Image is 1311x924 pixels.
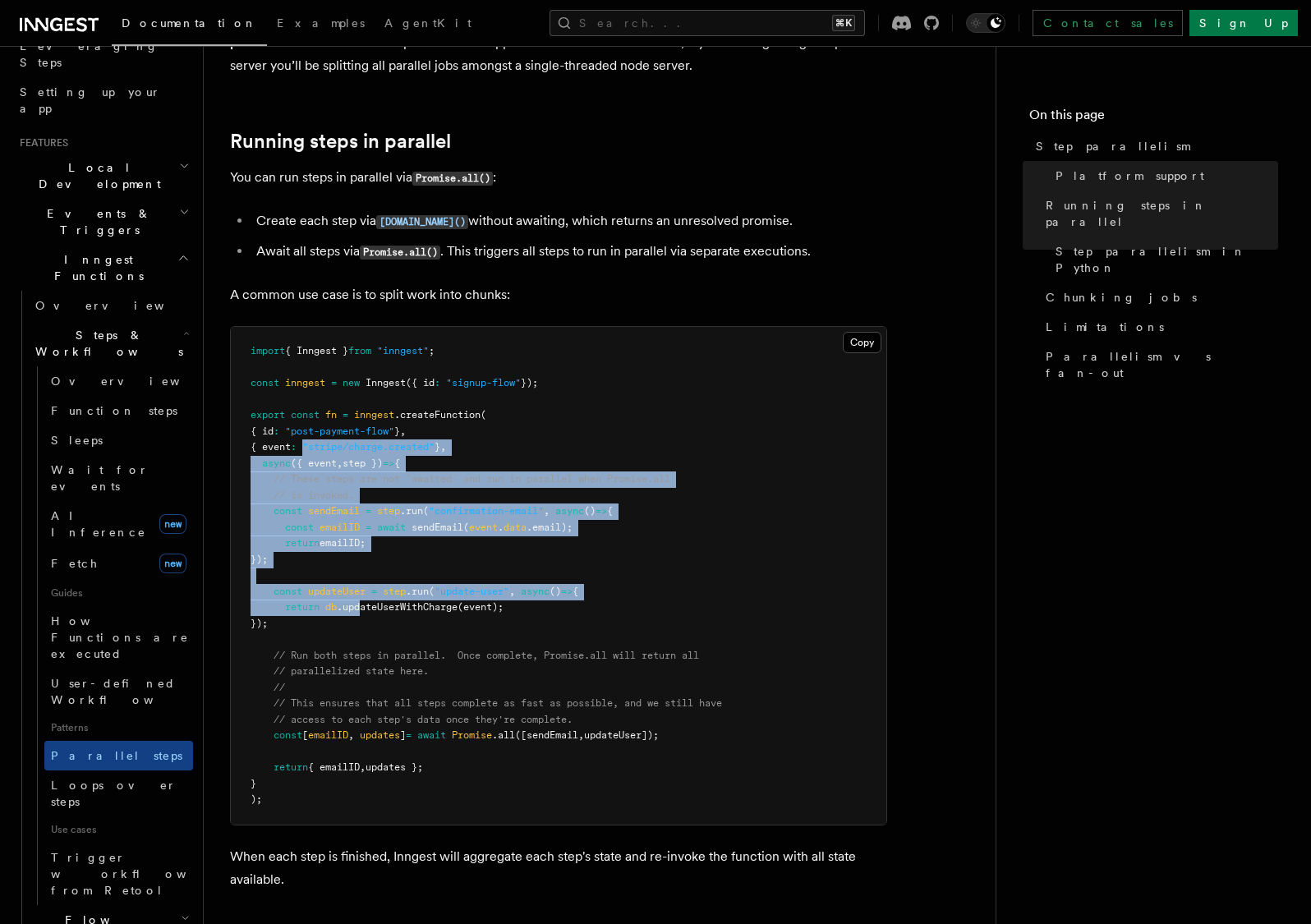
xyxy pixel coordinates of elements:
span: emailID [320,522,360,533]
span: Loops over steps [51,779,177,808]
span: Trigger workflows from Retool [51,851,232,897]
a: Running steps in parallel [1039,191,1278,237]
span: return [274,761,308,773]
span: const [274,729,302,741]
span: // is invoked. [274,490,354,501]
button: Toggle dark mode [966,13,1005,33]
span: inngest [285,377,325,388]
span: Overview [51,375,220,388]
span: Function steps [51,404,177,417]
a: Leveraging Steps [13,31,193,77]
li: Create each step via without awaiting, which returns an unresolved promise. [251,209,887,233]
a: Fetchnew [44,547,193,580]
span: step [383,586,406,597]
span: Limitations [1046,319,1164,335]
span: Platform support [1056,168,1204,184]
a: Trigger workflows from Retool [44,843,193,905]
span: Features [13,136,68,149]
a: [DOMAIN_NAME]() [376,213,468,228]
span: , [544,505,550,517]
a: How Functions are executed [44,606,193,669]
a: Platform support [1049,161,1278,191]
span: }); [251,618,268,629]
a: Step parallelism in Python [1049,237,1278,283]
a: Setting up your app [13,77,193,123]
p: You can run steps in parallel via : [230,166,887,190]
span: .email); [527,522,573,533]
span: .createFunction [394,409,481,421]
span: "post-payment-flow" [285,425,394,437]
span: async [555,505,584,517]
span: data [504,522,527,533]
span: ({ id [406,377,435,388]
button: Inngest Functions [13,245,193,291]
span: // This ensures that all steps complete as fast as possible, and we still have [274,697,722,709]
span: ([sendEmail [515,729,578,741]
span: Steps & Workflows [29,327,183,360]
span: = [343,409,348,421]
span: : [291,441,297,453]
p: A common use case is to split work into chunks: [230,283,887,306]
a: Limitations [1039,312,1278,342]
span: updates }; [366,761,423,773]
span: Parallel steps [51,749,182,762]
span: Inngest Functions [13,251,177,284]
span: }); [521,377,538,388]
span: const [251,377,279,388]
button: Events & Triggers [13,199,193,245]
span: async [521,586,550,597]
a: AI Inferencenew [44,501,193,547]
span: Promise [452,729,492,741]
a: User-defined Workflows [44,669,193,715]
span: fn [325,409,337,421]
span: ({ event [291,457,337,469]
a: Overview [29,291,193,320]
span: ( [429,586,435,597]
a: AgentKit [375,5,481,44]
span: import [251,345,285,356]
a: Parallelism vs fan-out [1039,342,1278,388]
a: Contact sales [1033,10,1183,36]
span: await [417,729,446,741]
span: (event); [458,601,504,613]
code: Promise.all() [412,172,493,186]
span: Use cases [44,816,193,843]
span: new [159,514,186,534]
span: step [377,505,400,517]
span: Fetch [51,557,99,570]
span: , [360,761,366,773]
span: AgentKit [384,16,471,30]
span: emailID; [320,537,366,549]
button: Search...⌘K [550,10,865,36]
span: { Inngest } [285,345,348,356]
span: // Run both steps in parallel. Once complete, Promise.all will return all [274,650,699,661]
span: Running steps in parallel [1046,197,1278,230]
span: AI Inference [51,509,146,539]
span: => [596,505,607,517]
span: return [285,601,320,613]
span: export [251,409,285,421]
li: Await all steps via . This triggers all steps to run in parallel via separate executions. [251,240,887,264]
span: Local Development [13,159,179,192]
span: async [262,457,291,469]
span: }); [251,554,268,565]
a: Step parallelism [1029,131,1278,161]
span: Documentation [122,16,257,30]
span: .all [492,729,515,741]
span: new [343,377,360,388]
a: Wait for events [44,455,193,501]
span: = [366,505,371,517]
span: ( [423,505,429,517]
span: : [274,425,279,437]
span: sendEmail [308,505,360,517]
span: : [435,377,440,388]
span: = [331,377,337,388]
a: Sign Up [1189,10,1298,36]
a: Function steps [44,396,193,425]
span: Chunking jobs [1046,289,1197,306]
a: Documentation [112,5,267,46]
span: Patterns [44,715,193,741]
span: new [159,554,186,573]
span: . [498,522,504,533]
span: ] [400,729,406,741]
